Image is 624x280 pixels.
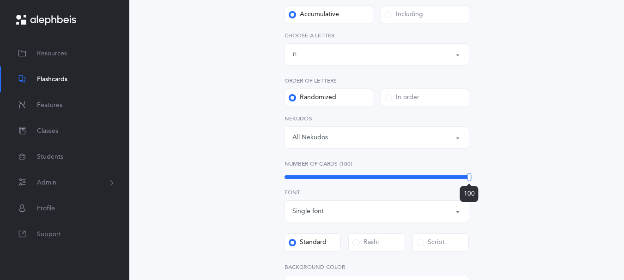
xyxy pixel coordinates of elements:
div: Accumulative [289,10,339,19]
label: Background color [285,263,469,271]
div: Including [385,10,423,19]
div: Standard [289,238,327,247]
div: Script [417,238,445,247]
span: Classes [37,126,58,136]
label: Nekudos [285,114,469,123]
label: Number of Cards (100) [285,160,469,168]
span: Resources [37,49,67,59]
div: ת [292,50,297,60]
span: Support [37,230,61,239]
label: Font [285,188,469,197]
div: All Nekudos [292,133,328,143]
label: Order of letters [285,77,469,85]
label: Choose a letter [285,31,469,40]
span: Features [37,101,62,110]
span: Admin [37,178,56,188]
div: In order [385,93,419,102]
button: All Nekudos [285,126,469,149]
span: Flashcards [37,75,67,84]
span: Profile [37,204,55,214]
iframe: Drift Widget Chat Controller [578,234,613,269]
button: ת [285,43,469,66]
span: Students [37,152,63,162]
div: Randomized [289,93,336,102]
span: 100 [464,190,475,197]
div: Single font [292,207,324,216]
button: Single font [285,200,469,222]
div: Rashi [352,238,379,247]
